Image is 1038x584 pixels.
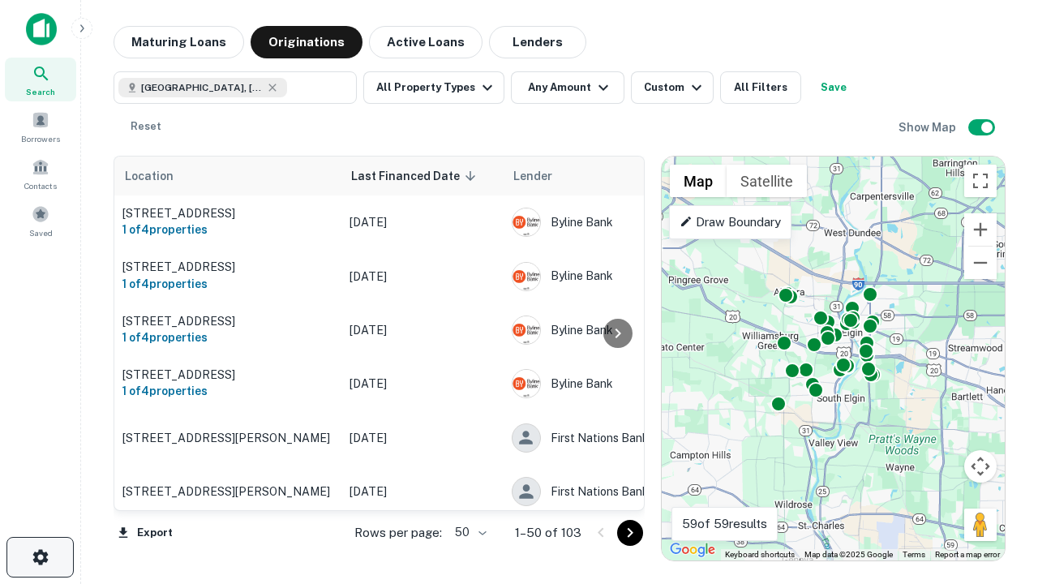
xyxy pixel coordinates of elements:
button: Any Amount [511,71,624,104]
button: Show street map [670,165,727,197]
div: Byline Bank [512,316,755,345]
a: Borrowers [5,105,76,148]
button: Zoom out [964,247,997,279]
p: [DATE] [350,429,495,447]
button: Map camera controls [964,450,997,483]
p: [DATE] [350,375,495,393]
button: Show satellite imagery [727,165,807,197]
img: picture [513,208,540,236]
span: Lender [513,166,552,186]
h6: 1 of 4 properties [122,382,333,400]
button: Save your search to get updates of matches that match your search criteria. [808,71,860,104]
p: Rows per page: [354,523,442,543]
div: Byline Bank [512,369,755,398]
a: Open this area in Google Maps (opens a new window) [666,539,719,560]
div: Custom [644,78,706,97]
a: Contacts [5,152,76,195]
th: Lender [504,157,763,195]
th: Last Financed Date [341,157,504,195]
button: Keyboard shortcuts [725,549,795,560]
button: Originations [251,26,362,58]
img: picture [513,263,540,290]
button: Maturing Loans [114,26,244,58]
p: [DATE] [350,213,495,231]
p: [DATE] [350,268,495,286]
a: Saved [5,199,76,243]
p: 59 of 59 results [682,514,767,534]
span: Map data ©2025 Google [804,550,893,559]
p: [DATE] [350,483,495,500]
p: Draw Boundary [680,213,781,232]
div: First Nations Bank [512,477,755,506]
a: Report a map error [935,550,1000,559]
button: Custom [631,71,714,104]
p: 1–50 of 103 [515,523,581,543]
h6: 1 of 4 properties [122,275,333,293]
span: Location [124,166,195,186]
button: Active Loans [369,26,483,58]
button: Zoom in [964,213,997,246]
button: Reset [120,110,172,143]
img: picture [513,316,540,344]
button: Go to next page [617,520,643,546]
a: Search [5,58,76,101]
button: Export [114,521,177,545]
span: Search [26,85,55,98]
img: capitalize-icon.png [26,13,57,45]
button: Lenders [489,26,586,58]
div: 50 [448,521,489,544]
th: Location [114,157,341,195]
h6: 1 of 4 properties [122,221,333,238]
p: [STREET_ADDRESS][PERSON_NAME] [122,431,333,445]
p: [STREET_ADDRESS] [122,367,333,382]
span: Last Financed Date [351,166,481,186]
img: Google [666,539,719,560]
h6: 1 of 4 properties [122,328,333,346]
img: picture [513,370,540,397]
span: Saved [29,226,53,239]
span: [GEOGRAPHIC_DATA], [GEOGRAPHIC_DATA] [141,80,263,95]
a: Terms [903,550,925,559]
h6: Show Map [899,118,959,136]
span: Contacts [24,179,57,192]
p: [DATE] [350,321,495,339]
div: First Nations Bank [512,423,755,453]
div: Byline Bank [512,262,755,291]
button: All Property Types [363,71,504,104]
div: 0 0 [662,157,1005,560]
button: Toggle fullscreen view [964,165,997,197]
p: [STREET_ADDRESS][PERSON_NAME] [122,484,333,499]
div: Byline Bank [512,208,755,237]
p: [STREET_ADDRESS] [122,260,333,274]
iframe: Chat Widget [957,454,1038,532]
button: All Filters [720,71,801,104]
p: [STREET_ADDRESS] [122,314,333,328]
p: [STREET_ADDRESS] [122,206,333,221]
span: Borrowers [21,132,60,145]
